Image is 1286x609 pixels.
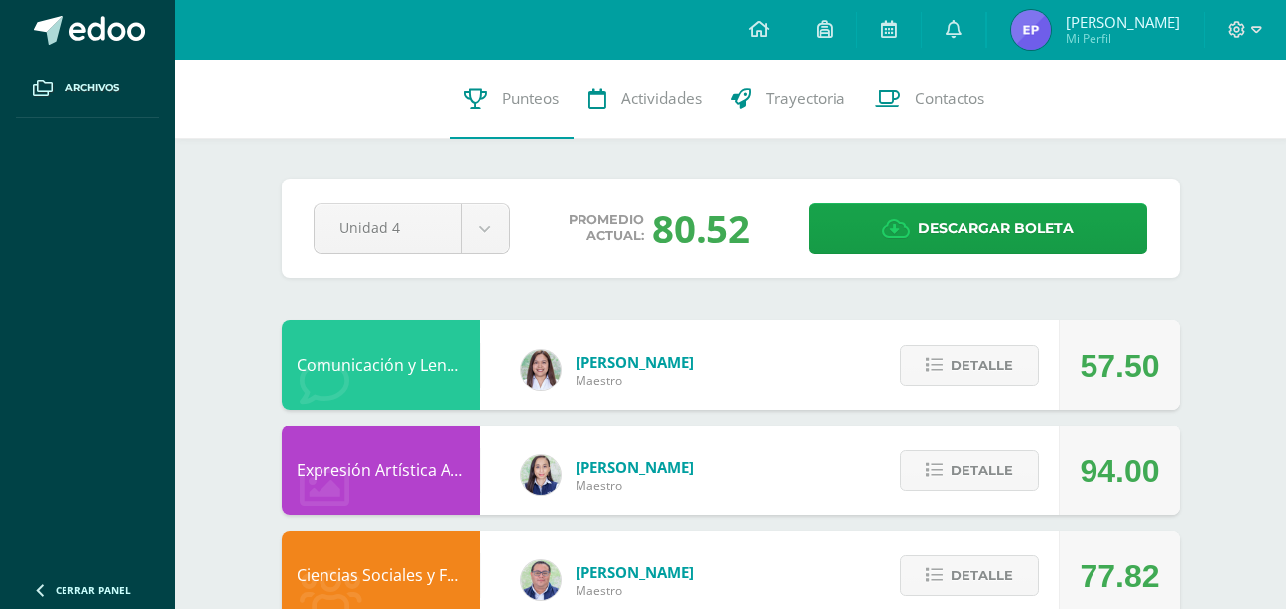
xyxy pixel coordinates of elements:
[809,203,1147,254] a: Descargar boleta
[1080,321,1159,411] div: 57.50
[1080,426,1159,516] div: 94.00
[65,80,119,96] span: Archivos
[16,60,159,118] a: Archivos
[56,583,131,597] span: Cerrar panel
[576,477,694,494] span: Maestro
[450,60,574,139] a: Punteos
[576,352,694,372] span: [PERSON_NAME]
[521,455,561,495] img: 360951c6672e02766e5b7d72674f168c.png
[521,560,561,600] img: c1c1b07ef08c5b34f56a5eb7b3c08b85.png
[576,372,694,389] span: Maestro
[860,60,999,139] a: Contactos
[951,557,1013,594] span: Detalle
[766,88,845,109] span: Trayectoria
[716,60,860,139] a: Trayectoria
[918,204,1074,253] span: Descargar boleta
[900,345,1039,386] button: Detalle
[652,202,750,254] div: 80.52
[1011,10,1051,50] img: b45ddb5222421435e9e5a0c45b11e8ab.png
[900,555,1039,596] button: Detalle
[315,204,509,253] a: Unidad 4
[339,204,437,251] span: Unidad 4
[951,347,1013,384] span: Detalle
[1066,12,1180,32] span: [PERSON_NAME]
[282,426,480,515] div: Expresión Artística ARTES PLÁSTICAS
[576,562,694,582] span: [PERSON_NAME]
[621,88,702,109] span: Actividades
[502,88,559,109] span: Punteos
[951,452,1013,489] span: Detalle
[915,88,984,109] span: Contactos
[576,582,694,599] span: Maestro
[576,457,694,477] span: [PERSON_NAME]
[574,60,716,139] a: Actividades
[1066,30,1180,47] span: Mi Perfil
[521,350,561,390] img: acecb51a315cac2de2e3deefdb732c9f.png
[900,450,1039,491] button: Detalle
[569,212,644,244] span: Promedio actual:
[282,320,480,410] div: Comunicación y Lenguaje, Inglés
